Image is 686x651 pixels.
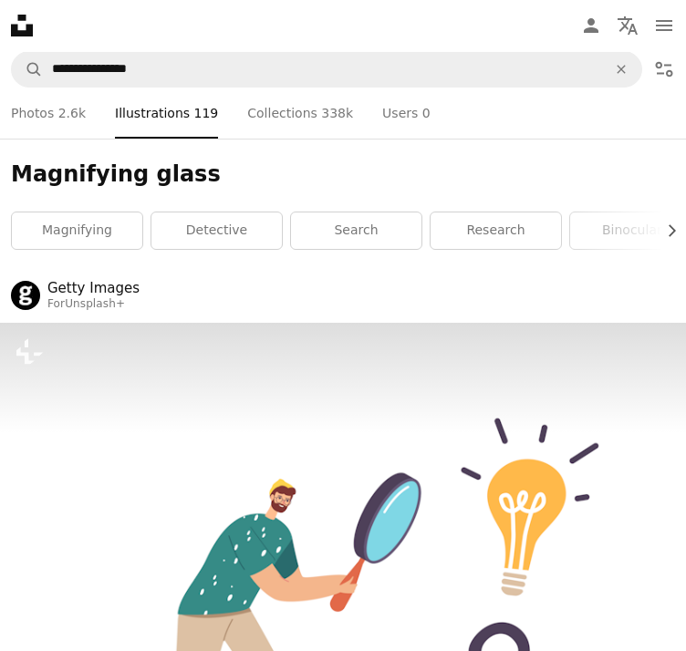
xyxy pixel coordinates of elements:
[655,212,675,249] button: scroll list to the right
[609,7,646,44] button: Language
[422,103,431,123] span: 0
[382,88,431,139] a: Users 0
[12,52,43,87] button: Search Unsplash
[601,52,641,87] button: Clear
[431,212,561,249] a: research
[573,7,609,44] a: Log in / Sign up
[47,279,140,297] a: Getty Images
[47,297,140,312] div: For
[291,212,421,249] a: search
[11,160,675,190] h1: Magnifying glass
[58,103,86,123] span: 2.6k
[11,15,33,36] a: Home — Unsplash
[646,7,682,44] button: Menu
[12,212,142,249] a: magnifying
[321,103,353,123] span: 338k
[11,88,86,139] a: Photos 2.6k
[65,297,125,310] a: Unsplash+
[247,88,353,139] a: Collections 338k
[151,212,282,249] a: detective
[646,51,682,88] button: Filters
[11,281,40,310] img: Go to Getty Images's profile
[11,51,642,88] form: Find visuals sitewide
